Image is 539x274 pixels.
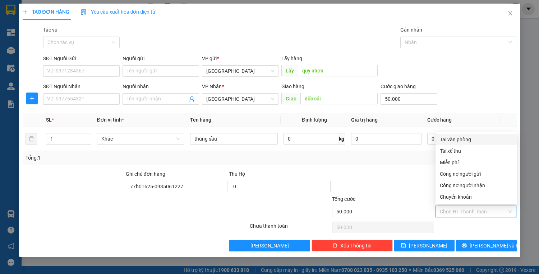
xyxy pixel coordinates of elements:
strong: Địa chỉ: [3,28,19,33]
strong: CÔNG TY TNHH [33,4,74,10]
input: Cước giao hàng [381,93,437,105]
span: Lấy [281,65,298,76]
img: icon [81,9,87,15]
div: SĐT Người Gửi [43,55,120,62]
span: Giá trị hàng [351,117,378,123]
span: Tổng cước [332,196,355,202]
span: [GEOGRAPHIC_DATA], P. [GEOGRAPHIC_DATA], [GEOGRAPHIC_DATA] [3,28,98,38]
label: Gán nhãn [400,27,422,33]
div: Công nợ người nhận [440,181,512,189]
span: Thu Hộ [229,171,245,177]
span: Bình Định [206,66,274,76]
span: Giao [281,93,300,104]
div: Tổng: 1 [26,154,209,162]
input: Dọc đường [300,93,378,104]
div: Chuyển khoản [440,193,512,201]
div: Miễn phí [440,159,512,166]
span: [PERSON_NAME] và In [470,242,520,250]
span: printer [462,243,467,249]
button: delete [26,133,37,145]
span: Lấy hàng [281,56,302,61]
strong: Văn phòng đại diện – CN [GEOGRAPHIC_DATA] [3,41,103,47]
span: Định lượng [302,117,327,123]
span: kg [338,133,345,145]
span: Cước hàng [427,117,452,123]
span: close [507,10,513,16]
button: deleteXóa Thông tin [312,240,393,251]
div: Cước gửi hàng sẽ được ghi vào công nợ của người gửi [436,168,517,180]
label: Cước giao hàng [381,84,416,89]
div: VP gửi [202,55,278,62]
span: user-add [189,96,195,102]
span: Khác [101,133,180,144]
span: TẠO ĐƠN HÀNG [23,9,69,15]
span: SL [46,117,52,123]
div: Tài xế thu [440,147,512,155]
button: plus [26,93,38,104]
span: Đà Nẵng [206,94,274,104]
strong: VẬN TẢI Ô TÔ KIM LIÊN [23,11,84,18]
input: Ghi chú đơn hàng [126,181,227,192]
span: Đơn vị tính [97,117,124,123]
div: Người nhận [123,82,199,90]
span: plus [27,95,37,101]
span: [PERSON_NAME] [409,242,447,250]
span: Yêu cầu xuất hóa đơn điện tử [81,9,156,15]
span: [PERSON_NAME] [250,242,289,250]
span: Xóa Thông tin [340,242,372,250]
span: VP Nhận [202,84,222,89]
button: Close [500,4,520,24]
div: Công nợ người gửi [440,170,512,178]
input: 0 [351,133,421,145]
button: save[PERSON_NAME] [394,240,455,251]
div: Người gửi [123,55,199,62]
span: Tên hàng [190,117,211,123]
span: Giao hàng [281,84,304,89]
span: save [401,243,406,249]
input: VD: Bàn, Ghế [190,133,277,145]
button: [PERSON_NAME] [229,240,310,251]
strong: Trụ sở Công ty [3,21,34,27]
label: Tác vụ [43,27,57,33]
div: Cước gửi hàng sẽ được ghi vào công nợ của người nhận [436,180,517,191]
span: delete [332,243,337,249]
label: Ghi chú đơn hàng [126,171,165,177]
span: [STREET_ADDRESS][PERSON_NAME] An Khê, [GEOGRAPHIC_DATA] [3,48,100,58]
div: Chưa thanh toán [249,222,332,235]
div: SĐT Người Nhận [43,82,120,90]
strong: Địa chỉ: [3,48,19,53]
span: plus [23,9,28,14]
button: printer[PERSON_NAME] và In [456,240,516,251]
div: Tại văn phòng [440,136,512,143]
input: Dọc đường [298,65,378,76]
